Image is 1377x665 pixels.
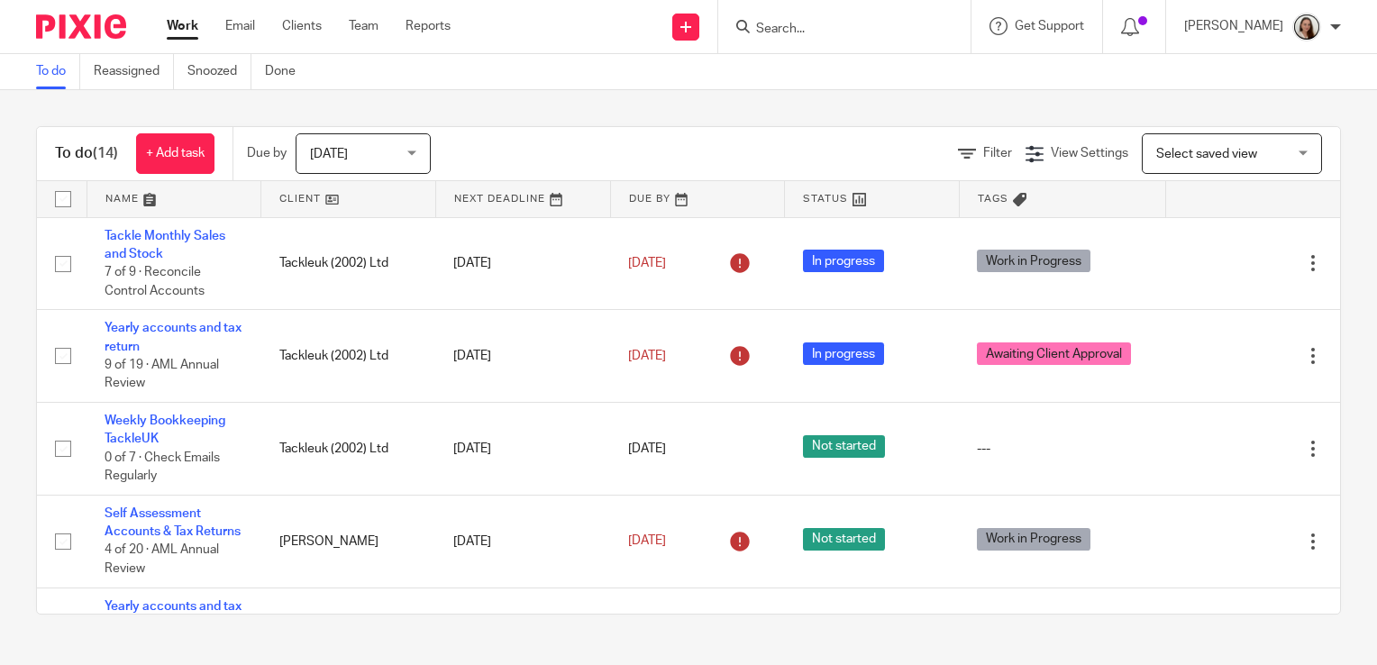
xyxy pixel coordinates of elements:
[754,22,916,38] input: Search
[977,440,1147,458] div: ---
[349,17,378,35] a: Team
[803,435,885,458] span: Not started
[1184,17,1283,35] p: [PERSON_NAME]
[105,544,219,576] span: 4 of 20 · AML Annual Review
[261,217,436,310] td: Tackleuk (2002) Ltd
[105,322,242,352] a: Yearly accounts and tax return
[105,230,225,260] a: Tackle Monthly Sales and Stock
[977,342,1131,365] span: Awaiting Client Approval
[94,54,174,89] a: Reassigned
[803,250,884,272] span: In progress
[55,144,118,163] h1: To do
[105,451,220,483] span: 0 of 7 · Check Emails Regularly
[977,528,1090,551] span: Work in Progress
[36,54,80,89] a: To do
[36,14,126,39] img: Pixie
[225,17,255,35] a: Email
[105,266,205,297] span: 7 of 9 · Reconcile Control Accounts
[628,535,666,548] span: [DATE]
[803,528,885,551] span: Not started
[803,342,884,365] span: In progress
[435,403,610,496] td: [DATE]
[310,148,348,160] span: [DATE]
[435,310,610,403] td: [DATE]
[435,217,610,310] td: [DATE]
[136,133,214,174] a: + Add task
[265,54,309,89] a: Done
[105,414,225,445] a: Weekly Bookkeeping TackleUK
[261,310,436,403] td: Tackleuk (2002) Ltd
[435,495,610,588] td: [DATE]
[105,507,241,538] a: Self Assessment Accounts & Tax Returns
[282,17,322,35] a: Clients
[261,495,436,588] td: [PERSON_NAME]
[978,194,1008,204] span: Tags
[628,442,666,455] span: [DATE]
[105,600,242,631] a: Yearly accounts and tax return
[261,403,436,496] td: Tackleuk (2002) Ltd
[1292,13,1321,41] img: Profile.png
[167,17,198,35] a: Work
[1051,147,1128,159] span: View Settings
[628,350,666,362] span: [DATE]
[406,17,451,35] a: Reports
[977,250,1090,272] span: Work in Progress
[1015,20,1084,32] span: Get Support
[983,147,1012,159] span: Filter
[1156,148,1257,160] span: Select saved view
[105,359,219,390] span: 9 of 19 · AML Annual Review
[628,257,666,269] span: [DATE]
[93,146,118,160] span: (14)
[187,54,251,89] a: Snoozed
[247,144,287,162] p: Due by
